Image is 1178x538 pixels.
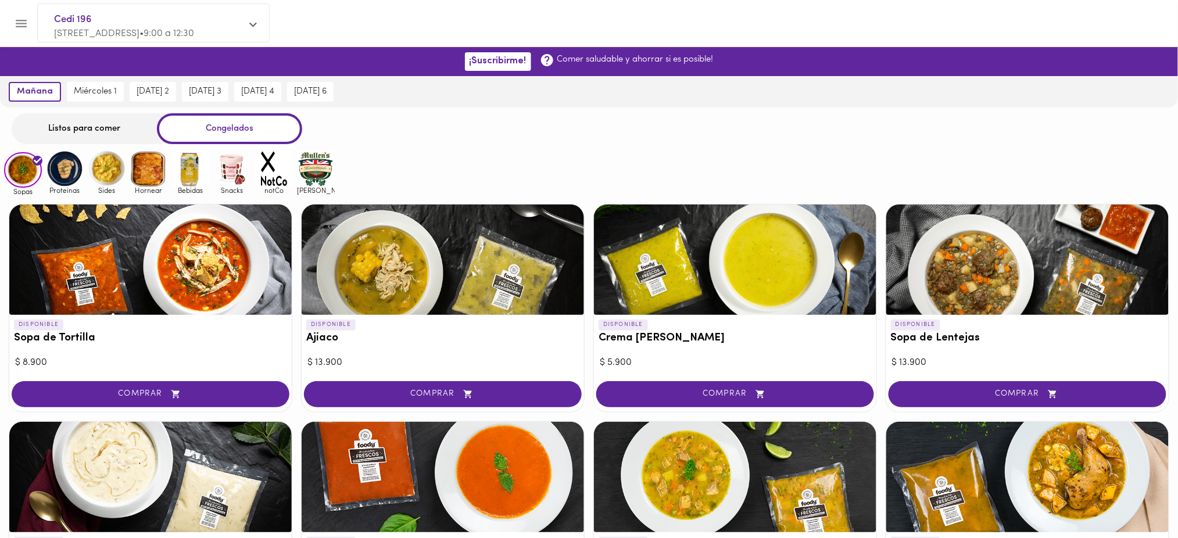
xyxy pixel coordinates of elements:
[302,422,584,532] div: Crema de Tomate
[182,82,228,102] button: [DATE] 3
[88,150,126,188] img: Sides
[7,9,35,38] button: Menu
[304,381,582,407] button: COMPRAR
[297,150,335,188] img: mullens
[302,205,584,315] div: Ajiaco
[306,320,356,330] p: DISPONIBLE
[891,332,1164,345] h3: Sopa de Lentejas
[599,332,872,345] h3: Crema [PERSON_NAME]
[67,82,124,102] button: miércoles 1
[255,186,293,194] span: notCo
[594,422,876,532] div: Sopa de Mondongo
[287,82,334,102] button: [DATE] 6
[891,320,940,330] p: DISPONIBLE
[9,422,292,532] div: Crema de cebolla
[130,82,176,102] button: [DATE] 2
[596,381,874,407] button: COMPRAR
[611,389,860,399] span: COMPRAR
[130,186,167,194] span: Hornear
[1111,471,1166,526] iframe: Messagebird Livechat Widget
[306,332,579,345] h3: Ajiaco
[600,356,871,370] div: $ 5.900
[903,389,1152,399] span: COMPRAR
[307,356,578,370] div: $ 13.900
[4,152,42,188] img: Sopas
[241,87,274,97] span: [DATE] 4
[14,332,287,345] h3: Sopa de Tortilla
[213,186,251,194] span: Snacks
[594,205,876,315] div: Crema del Huerto
[12,113,157,144] div: Listos para comer
[26,389,275,399] span: COMPRAR
[12,381,289,407] button: COMPRAR
[234,82,281,102] button: [DATE] 4
[74,87,117,97] span: miércoles 1
[54,12,241,27] span: Cedi 196
[15,356,286,370] div: $ 8.900
[189,87,221,97] span: [DATE] 3
[886,422,1169,532] div: Sancocho Valluno
[465,52,531,70] button: ¡Suscribirme!
[557,53,714,66] p: Comer saludable y ahorrar si es posible!
[294,87,327,97] span: [DATE] 6
[599,320,648,330] p: DISPONIBLE
[46,150,84,188] img: Proteinas
[171,186,209,194] span: Bebidas
[171,150,209,188] img: Bebidas
[130,150,167,188] img: Hornear
[892,356,1163,370] div: $ 13.900
[889,381,1166,407] button: COMPRAR
[470,56,527,67] span: ¡Suscribirme!
[886,205,1169,315] div: Sopa de Lentejas
[318,389,567,399] span: COMPRAR
[14,320,63,330] p: DISPONIBLE
[213,150,251,188] img: Snacks
[137,87,169,97] span: [DATE] 2
[297,186,335,194] span: [PERSON_NAME]
[54,29,194,38] span: [STREET_ADDRESS] • 9:00 a 12:30
[255,150,293,188] img: notCo
[4,188,42,195] span: Sopas
[9,82,61,102] button: mañana
[46,186,84,194] span: Proteinas
[157,113,302,144] div: Congelados
[17,87,53,97] span: mañana
[9,205,292,315] div: Sopa de Tortilla
[88,186,126,194] span: Sides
